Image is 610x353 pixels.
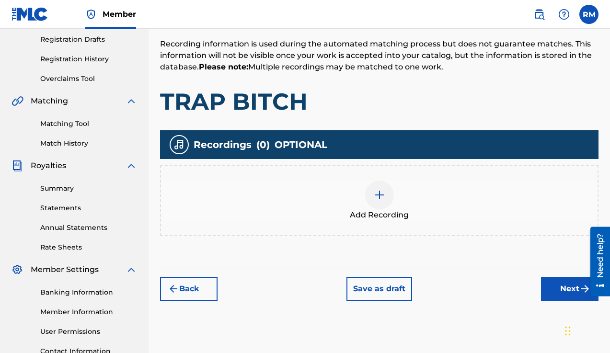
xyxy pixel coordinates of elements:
[160,277,218,301] button: Back
[346,277,412,301] button: Save as draft
[126,95,137,107] img: expand
[533,9,545,20] img: search
[40,242,137,252] a: Rate Sheets
[126,160,137,171] img: expand
[256,137,270,152] span: ( 0 )
[579,283,591,295] img: f7272a7cc735f4ea7f67.svg
[350,209,409,221] span: Add Recording
[40,54,137,64] a: Registration History
[40,203,137,213] a: Statements
[40,74,137,84] a: Overclaims Tool
[31,160,66,171] span: Royalties
[541,277,598,301] button: Next
[31,264,99,275] span: Member Settings
[160,87,598,116] h1: TRAP BITCH
[173,139,185,150] img: recording
[40,307,137,317] a: Member Information
[40,138,137,148] a: Match History
[12,264,23,275] img: Member Settings
[40,119,137,129] a: Matching Tool
[168,283,179,295] img: 7ee5dd4eb1f8a8e3ef2f.svg
[374,189,385,201] img: add
[103,9,136,20] span: Member
[40,327,137,337] a: User Permissions
[12,160,23,171] img: Royalties
[565,317,571,345] div: Drag
[126,264,137,275] img: expand
[194,137,252,152] span: Recordings
[558,9,570,20] img: help
[12,7,48,21] img: MLC Logo
[160,39,592,71] span: Recording information is used during the automated matching process but does not guarantee matche...
[12,95,23,107] img: Matching
[40,183,137,194] a: Summary
[529,5,549,24] a: Public Search
[11,7,23,51] div: Need help?
[579,5,598,24] div: User Menu
[199,62,248,71] strong: Please note:
[40,34,137,45] a: Registration Drafts
[583,227,610,296] iframe: Resource Center
[40,223,137,233] a: Annual Statements
[40,287,137,297] a: Banking Information
[554,5,574,24] div: Help
[562,307,610,353] iframe: Chat Widget
[31,95,68,107] span: Matching
[85,9,97,20] img: Top Rightsholder
[275,137,327,152] span: OPTIONAL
